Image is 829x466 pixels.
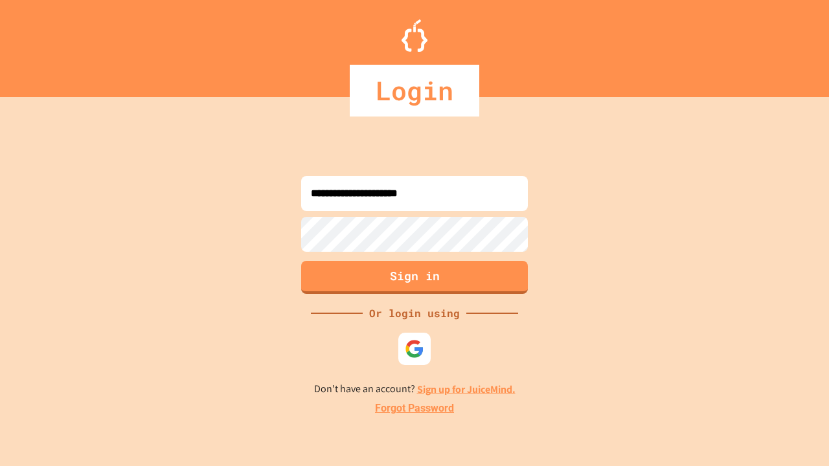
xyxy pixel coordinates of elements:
button: Sign in [301,261,528,294]
a: Sign up for JuiceMind. [417,383,516,396]
a: Forgot Password [375,401,454,416]
p: Don't have an account? [314,381,516,397]
img: Logo.svg [402,19,427,52]
div: Or login using [363,305,466,321]
div: Login [350,65,479,116]
img: google-icon.svg [405,339,424,359]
